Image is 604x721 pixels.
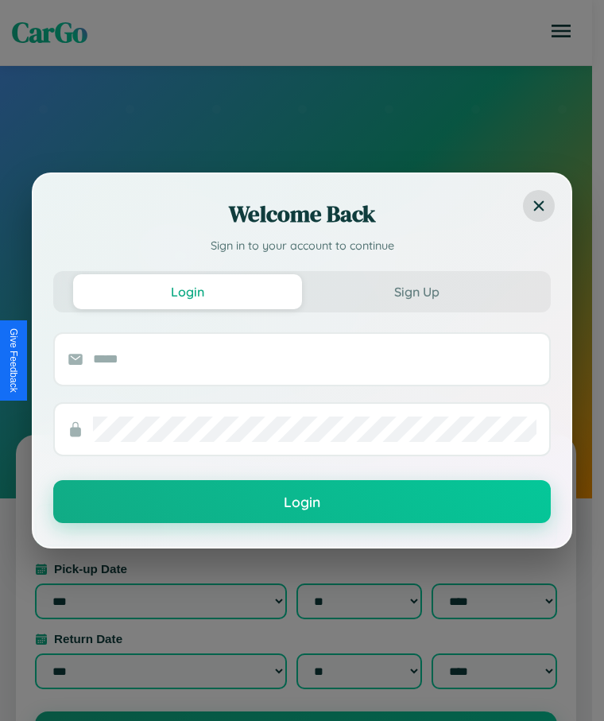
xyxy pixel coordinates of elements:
h2: Welcome Back [53,198,551,230]
div: Give Feedback [8,328,19,393]
button: Login [73,274,302,309]
p: Sign in to your account to continue [53,238,551,255]
button: Login [53,480,551,523]
button: Sign Up [302,274,531,309]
